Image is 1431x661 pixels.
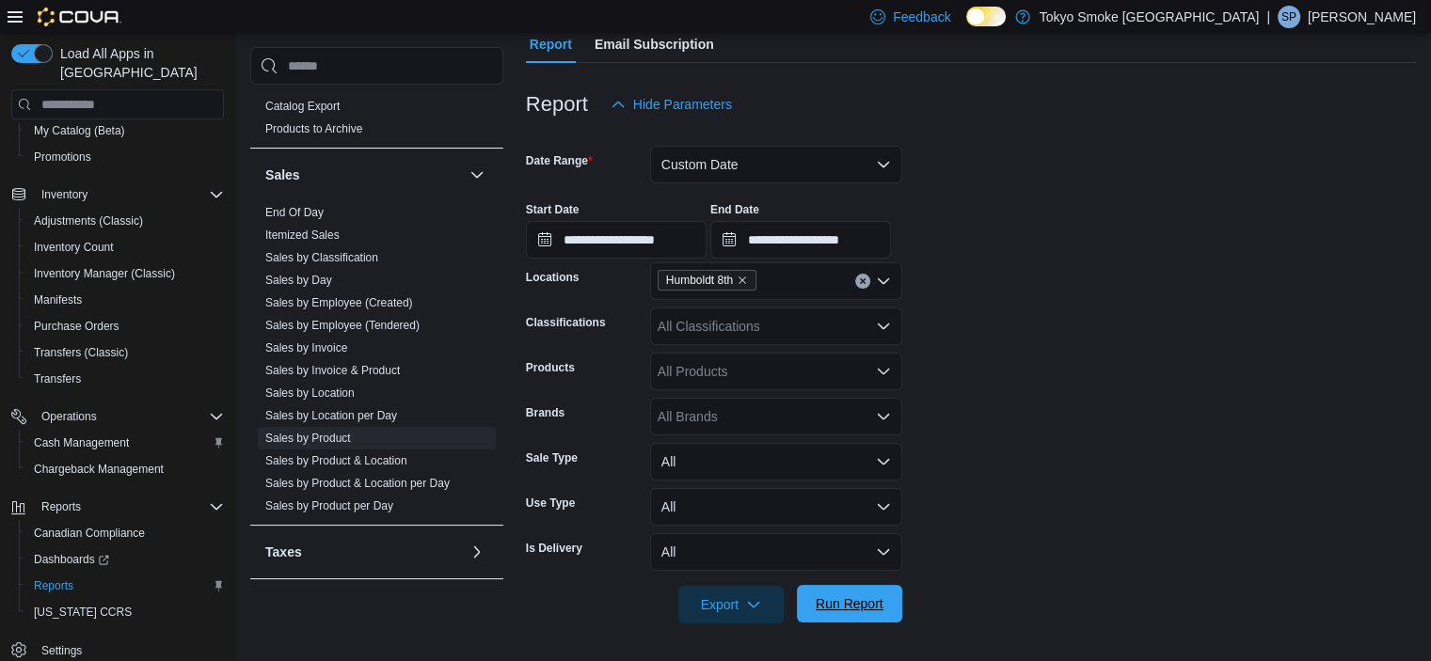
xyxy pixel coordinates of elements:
h3: Sales [265,165,300,184]
span: Inventory Manager (Classic) [26,262,224,285]
button: Adjustments (Classic) [19,208,231,234]
label: Date Range [526,153,593,168]
a: Cash Management [26,432,136,454]
span: Inventory Manager (Classic) [34,266,175,281]
button: Transfers [19,366,231,392]
span: Transfers [34,371,81,386]
input: Press the down key to open a popover containing a calendar. [526,221,707,259]
span: Itemized Sales [265,228,340,243]
span: Inventory [34,183,224,206]
span: Adjustments (Classic) [34,213,143,228]
a: Catalog Export [265,100,340,113]
a: My Catalog (Beta) [26,119,133,142]
img: Cova [38,8,121,26]
span: Chargeback Management [26,458,224,480]
input: Press the down key to open a popover containing a calendar. [710,221,891,259]
button: Clear input [855,274,870,289]
button: Canadian Compliance [19,520,231,546]
span: [US_STATE] CCRS [34,605,132,620]
h3: Taxes [265,543,302,561]
a: Dashboards [26,548,117,571]
button: My Catalog (Beta) [19,118,231,144]
a: Inventory Count [26,236,121,259]
span: Transfers (Classic) [26,341,224,364]
a: Transfers (Classic) [26,341,135,364]
a: Sales by Product per Day [265,499,393,512]
a: Itemized Sales [265,228,340,242]
span: Sales by Product & Location [265,453,407,468]
span: End Of Day [265,205,324,220]
button: Open list of options [876,409,891,424]
span: Promotions [34,150,91,165]
span: Chargeback Management [34,462,164,477]
input: Dark Mode [966,7,1006,26]
span: Purchase Orders [34,319,119,334]
button: Remove Humboldt 8th from selection in this group [737,275,748,286]
span: Products to Archive [265,121,362,136]
span: Operations [41,409,97,424]
p: [PERSON_NAME] [1308,6,1416,28]
span: Hide Parameters [633,95,732,114]
button: Sales [265,165,462,184]
span: Sales by Employee (Created) [265,295,413,310]
span: Dashboards [34,552,109,567]
span: Washington CCRS [26,601,224,623]
span: Humboldt 8th [666,271,733,290]
a: Products to Archive [265,122,362,135]
button: Transfers (Classic) [19,339,231,366]
span: Transfers (Classic) [34,345,128,360]
a: Sales by Classification [265,251,378,264]
a: Sales by Product & Location per Day [265,477,450,490]
p: Tokyo Smoke [GEOGRAPHIC_DATA] [1040,6,1260,28]
span: Reports [41,499,81,514]
div: Sara Pascal [1278,6,1300,28]
span: Sales by Product & Location per Day [265,476,450,491]
label: Use Type [526,496,575,511]
a: Promotions [26,146,99,168]
a: Sales by Location per Day [265,409,397,422]
span: Sales by Location per Day [265,408,397,423]
span: Canadian Compliance [34,526,145,541]
label: Sale Type [526,450,578,465]
span: Email Subscription [595,25,714,63]
span: Purchase Orders [26,315,224,338]
span: Humboldt 8th [658,270,756,291]
label: Brands [526,405,564,420]
button: Reports [34,496,88,518]
span: Catalog Export [265,99,340,114]
span: Promotions [26,146,224,168]
span: Inventory Count [34,240,114,255]
span: Canadian Compliance [26,522,224,544]
button: All [650,488,902,526]
label: Locations [526,270,580,285]
a: Sales by Day [265,274,332,287]
p: | [1266,6,1270,28]
span: Manifests [26,289,224,311]
a: [US_STATE] CCRS [26,601,139,623]
a: Transfers [26,368,88,390]
button: Custom Date [650,146,902,183]
span: Reports [34,496,224,518]
a: Inventory Manager (Classic) [26,262,183,285]
button: Open list of options [876,319,891,334]
button: Taxes [466,541,488,563]
button: Run Report [797,585,902,622]
span: Reports [34,578,73,593]
label: Start Date [526,202,580,217]
a: Sales by Invoice & Product [265,364,400,377]
span: Inventory Count [26,236,224,259]
span: Adjustments (Classic) [26,210,224,232]
span: Dark Mode [966,26,967,27]
span: Report [530,25,572,63]
div: Sales [250,201,503,525]
span: Inventory [41,187,87,202]
a: Sales by Employee (Created) [265,296,413,309]
span: Cash Management [26,432,224,454]
a: End Of Day [265,206,324,219]
span: Load All Apps in [GEOGRAPHIC_DATA] [53,44,224,82]
button: All [650,533,902,571]
span: Dashboards [26,548,224,571]
a: Adjustments (Classic) [26,210,151,232]
span: Sales by Product [265,431,351,446]
span: Sales by Location [265,386,355,401]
